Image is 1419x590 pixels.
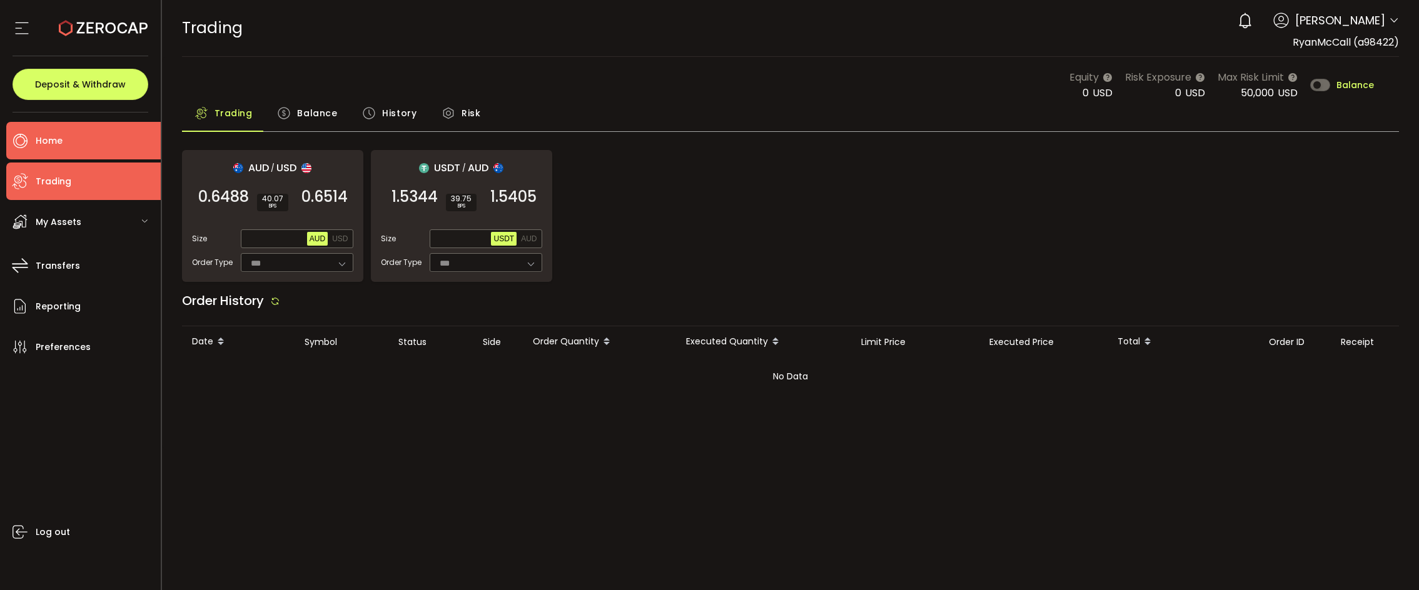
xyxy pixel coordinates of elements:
[13,69,148,100] button: Deposit & Withdraw
[36,172,71,191] span: Trading
[1069,69,1099,85] span: Equity
[233,163,243,173] img: aud_portfolio.svg
[1259,335,1331,349] div: Order ID
[1083,86,1089,100] span: 0
[1336,81,1374,89] span: Balance
[462,101,480,126] span: Risk
[192,257,233,268] span: Order Type
[297,101,337,126] span: Balance
[523,331,676,352] div: Order Quantity
[451,202,472,210] i: BPS
[332,234,348,243] span: USD
[276,160,296,176] span: USD
[491,232,517,246] button: USDT
[1125,69,1191,85] span: Risk Exposure
[676,331,851,352] div: Executed Quantity
[979,335,1108,349] div: Executed Price
[473,335,523,349] div: Side
[1293,35,1399,49] span: RyanMcCall (a98422)
[381,257,422,268] span: Order Type
[182,17,243,39] span: Trading
[521,234,537,243] span: AUD
[1218,69,1284,85] span: Max Risk Limit
[36,523,70,541] span: Log out
[36,257,80,275] span: Transfers
[419,163,429,173] img: usdt_portfolio.svg
[1331,335,1400,349] div: Receipt
[518,232,539,246] button: AUD
[248,160,269,176] span: AUD
[1295,12,1385,29] span: [PERSON_NAME]
[36,338,91,356] span: Preferences
[490,191,537,203] span: 1.5405
[1356,530,1419,590] iframe: Chat Widget
[182,357,1400,395] div: No Data
[382,101,417,126] span: History
[35,80,126,89] span: Deposit & Withdraw
[182,331,295,352] div: Date
[451,195,472,202] span: 39.75
[493,234,514,243] span: USDT
[271,162,275,174] em: /
[391,191,438,203] span: 1.5344
[36,132,63,150] span: Home
[192,233,207,244] span: Size
[851,335,979,349] div: Limit Price
[468,160,488,176] span: AUD
[182,292,264,309] span: Order History
[1093,86,1113,100] span: USD
[262,195,283,202] span: 40.07
[36,213,81,231] span: My Assets
[388,335,473,349] div: Status
[36,297,81,316] span: Reporting
[310,234,325,243] span: AUD
[215,101,253,126] span: Trading
[330,232,350,246] button: USD
[1278,86,1298,100] span: USD
[1185,86,1205,100] span: USD
[1108,331,1259,352] div: Total
[434,160,460,176] span: USDT
[262,202,283,210] i: BPS
[462,162,466,174] em: /
[301,163,311,173] img: usd_portfolio.svg
[198,191,249,203] span: 0.6488
[1241,86,1274,100] span: 50,000
[307,232,328,246] button: AUD
[301,191,348,203] span: 0.6514
[1175,86,1181,100] span: 0
[295,335,388,349] div: Symbol
[493,163,503,173] img: aud_portfolio.svg
[381,233,396,244] span: Size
